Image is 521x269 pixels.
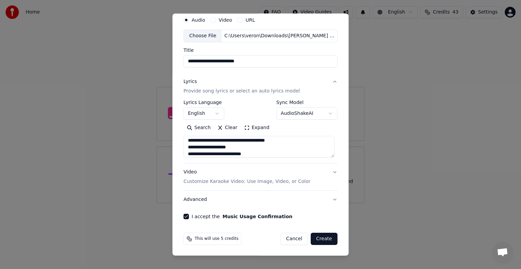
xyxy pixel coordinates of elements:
[184,100,337,163] div: LyricsProvide song lyrics or select an auto lyrics model
[276,100,337,105] label: Sync Model
[184,30,222,42] div: Choose File
[184,191,337,208] button: Advanced
[184,122,214,133] button: Search
[214,122,241,133] button: Clear
[222,33,337,39] div: C:\Users\veron\Downloads\[PERSON_NAME] - I'll Never Go (Lyrics) [PERSON_NAME] Collection.mp3
[184,78,197,85] div: Lyrics
[311,233,337,245] button: Create
[184,73,337,100] button: LyricsProvide song lyrics or select an auto lyrics model
[219,18,232,22] label: Video
[184,48,337,53] label: Title
[281,233,308,245] button: Cancel
[184,169,310,185] div: Video
[192,18,205,22] label: Audio
[223,214,292,219] button: I accept the
[195,236,238,242] span: This will use 5 credits
[246,18,255,22] label: URL
[184,100,224,105] label: Lyrics Language
[184,88,300,95] p: Provide song lyrics or select an auto lyrics model
[184,163,337,190] button: VideoCustomize Karaoke Video: Use Image, Video, or Color
[192,214,292,219] label: I accept the
[184,178,310,185] p: Customize Karaoke Video: Use Image, Video, or Color
[241,122,273,133] button: Expand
